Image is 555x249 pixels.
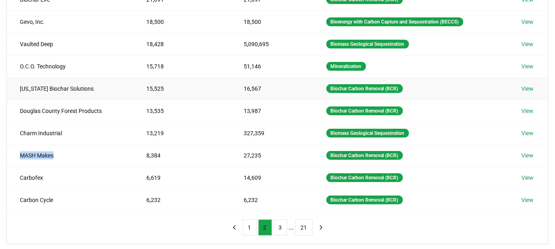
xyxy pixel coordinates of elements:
a: View [522,85,534,93]
td: 14,609 [231,166,313,189]
div: Bioenergy with Carbon Capture and Sequestration (BECCS) [326,17,463,26]
td: 51,146 [231,55,313,77]
td: Vaulted Deep [7,33,133,55]
a: View [522,107,534,115]
td: 5,090,695 [231,33,313,55]
td: [US_STATE] Biochar Solutions [7,77,133,100]
a: View [522,62,534,70]
a: View [522,129,534,137]
a: View [522,174,534,182]
button: 1 [243,219,257,236]
li: ... [289,223,294,232]
td: 327,359 [231,122,313,144]
td: 6,232 [231,189,313,211]
td: 18,500 [133,11,231,33]
td: 13,219 [133,122,231,144]
a: View [522,196,534,204]
td: 13,987 [231,100,313,122]
a: View [522,40,534,48]
button: next page [314,219,328,236]
button: 3 [274,219,287,236]
a: View [522,151,534,160]
td: 16,567 [231,77,313,100]
div: Biochar Carbon Removal (BCR) [326,173,403,182]
div: Biomass Geological Sequestration [326,129,409,138]
div: Biochar Carbon Removal (BCR) [326,196,403,204]
td: 6,619 [133,166,231,189]
button: previous page [227,219,241,236]
div: Biomass Geological Sequestration [326,40,409,49]
td: 27,235 [231,144,313,166]
div: Mineralization [326,62,366,71]
td: 15,718 [133,55,231,77]
td: Charm Industrial [7,122,133,144]
a: View [522,18,534,26]
td: Carbon Cycle [7,189,133,211]
td: 18,500 [231,11,313,33]
button: 2 [258,219,272,236]
td: O.C.O. Technology [7,55,133,77]
td: 8,384 [133,144,231,166]
td: 6,232 [133,189,231,211]
td: Gevo, Inc. [7,11,133,33]
button: 21 [296,219,313,236]
td: MASH Makes [7,144,133,166]
td: 18,428 [133,33,231,55]
td: Carbofex [7,166,133,189]
div: Biochar Carbon Removal (BCR) [326,84,403,93]
td: 15,525 [133,77,231,100]
div: Biochar Carbon Removal (BCR) [326,106,403,115]
td: 13,535 [133,100,231,122]
td: Douglas County Forest Products [7,100,133,122]
div: Biochar Carbon Removal (BCR) [326,151,403,160]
